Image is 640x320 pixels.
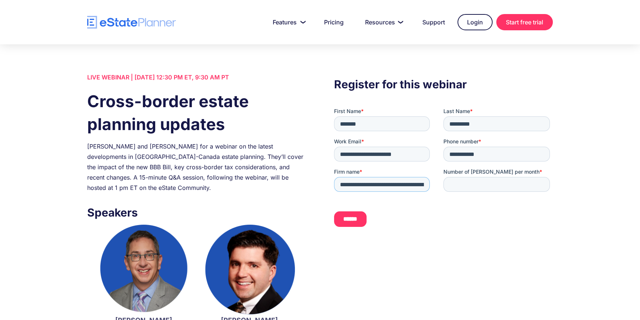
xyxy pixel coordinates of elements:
[87,204,306,221] h3: Speakers
[87,90,306,136] h1: Cross-border estate planning updates
[356,15,410,30] a: Resources
[334,76,553,93] h3: Register for this webinar
[413,15,454,30] a: Support
[457,14,493,30] a: Login
[87,141,306,193] div: [PERSON_NAME] and [PERSON_NAME] for a webinar on the latest developments in [GEOGRAPHIC_DATA]-Can...
[264,15,312,30] a: Features
[315,15,353,30] a: Pricing
[496,14,553,30] a: Start free trial
[334,108,553,233] iframe: Form 0
[87,16,176,29] a: home
[87,72,306,82] div: LIVE WEBINAR | [DATE] 12:30 PM ET, 9:30 AM PT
